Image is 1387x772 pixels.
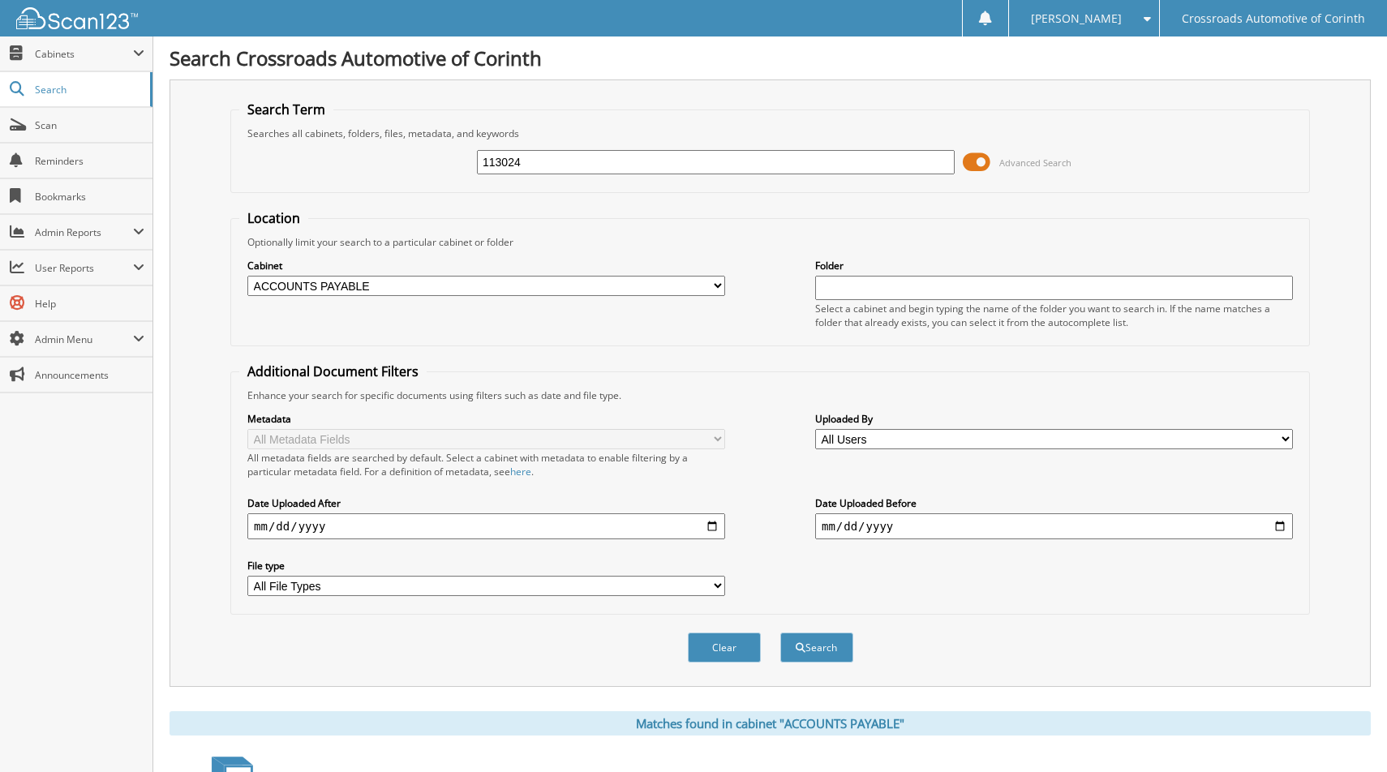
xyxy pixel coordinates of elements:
span: Announcements [35,368,144,382]
a: here [510,465,531,478]
legend: Additional Document Filters [239,362,427,380]
div: Select a cabinet and begin typing the name of the folder you want to search in. If the name match... [815,302,1293,329]
label: Metadata [247,412,725,426]
div: Optionally limit your search to a particular cabinet or folder [239,235,1301,249]
button: Clear [688,633,761,663]
input: start [247,513,725,539]
label: File type [247,559,725,573]
label: Date Uploaded After [247,496,725,510]
div: Searches all cabinets, folders, files, metadata, and keywords [239,127,1301,140]
span: [PERSON_NAME] [1031,14,1122,24]
span: Scan [35,118,144,132]
h1: Search Crossroads Automotive of Corinth [170,45,1371,71]
span: Admin Menu [35,332,133,346]
span: Crossroads Automotive of Corinth [1182,14,1365,24]
label: Folder [815,259,1293,272]
input: end [815,513,1293,539]
div: Enhance your search for specific documents using filters such as date and file type. [239,388,1301,402]
label: Uploaded By [815,412,1293,426]
span: Bookmarks [35,190,144,204]
span: Advanced Search [999,157,1071,169]
legend: Location [239,209,308,227]
img: scan123-logo-white.svg [16,7,138,29]
div: Matches found in cabinet "ACCOUNTS PAYABLE" [170,711,1371,736]
div: All metadata fields are searched by default. Select a cabinet with metadata to enable filtering b... [247,451,725,478]
span: Cabinets [35,47,133,61]
label: Cabinet [247,259,725,272]
span: Admin Reports [35,225,133,239]
label: Date Uploaded Before [815,496,1293,510]
span: Reminders [35,154,144,168]
button: Search [780,633,853,663]
span: User Reports [35,261,133,275]
span: Help [35,297,144,311]
legend: Search Term [239,101,333,118]
span: Search [35,83,142,96]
